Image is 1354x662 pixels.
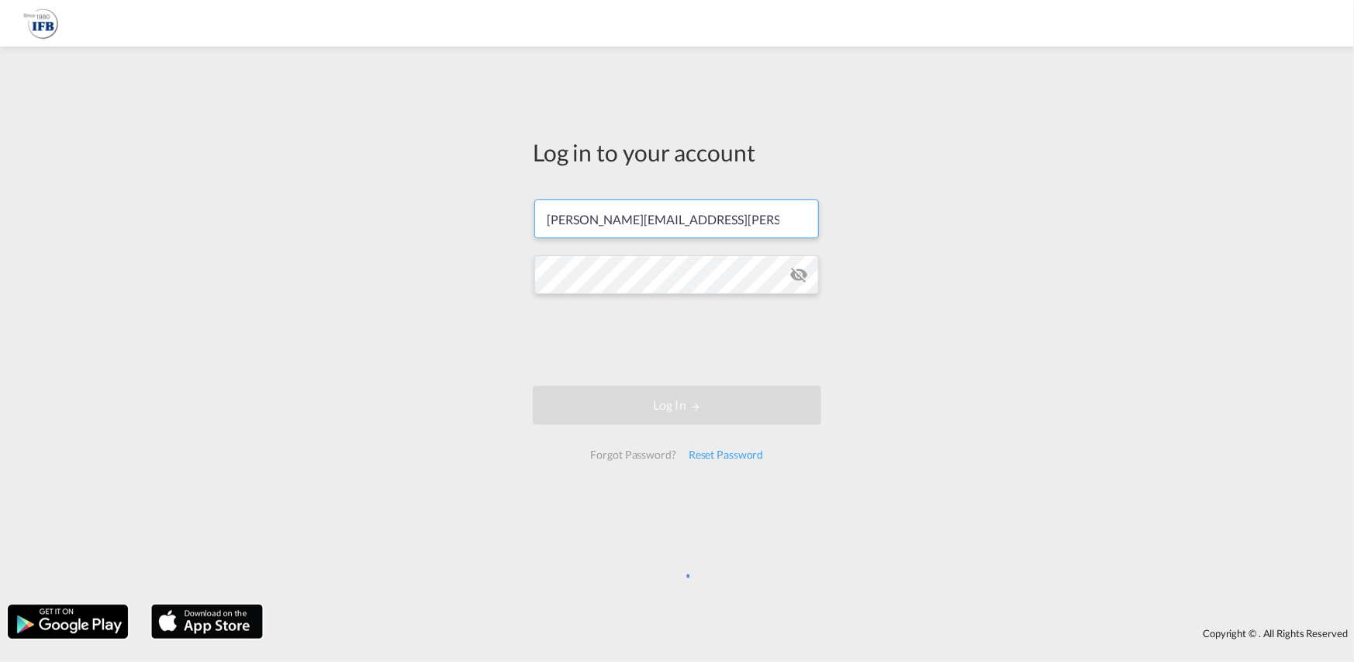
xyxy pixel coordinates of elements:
button: LOGIN [533,386,821,425]
div: Reset Password [682,441,770,469]
iframe: reCAPTCHA [559,310,795,370]
input: Enter email/phone number [534,199,819,238]
img: b628ab10256c11eeb52753acbc15d091.png [23,6,58,41]
md-icon: icon-eye-off [789,265,808,284]
img: google.png [6,603,130,640]
div: Log in to your account [533,136,821,168]
div: Forgot Password? [584,441,682,469]
div: Copyright © . All Rights Reserved [271,620,1354,646]
img: apple.png [150,603,264,640]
